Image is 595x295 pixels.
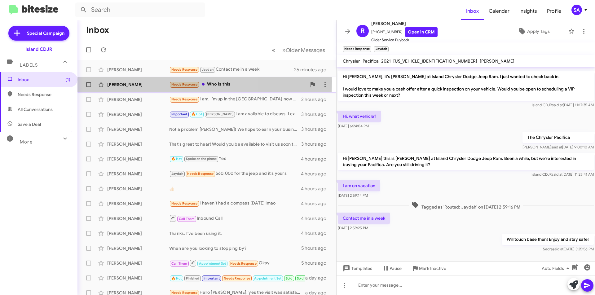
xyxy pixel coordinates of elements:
span: Needs Response [171,82,198,86]
span: 🔥 Hot [171,157,182,161]
div: 4 hours ago [301,171,331,177]
span: Older Messages [286,47,325,54]
span: Pause [390,263,402,274]
div: [PERSON_NAME] [107,67,169,73]
span: Save a Deal [18,121,41,127]
button: Apply Tags [502,26,565,37]
span: Needs Response [18,91,70,98]
button: Previous [268,44,279,56]
div: Yes [169,155,301,162]
span: Labels [20,62,38,68]
span: Sold [286,276,293,280]
div: [PERSON_NAME] [107,260,169,266]
div: Contact me in a week [169,66,294,73]
div: Who is this [169,81,306,88]
div: That's great to hear! Would you be available to visit us soon to discuss the details and get an o... [169,141,301,147]
div: I am. I'm up in the [GEOGRAPHIC_DATA] now so you'd have to trailer it down from there (about 3 hr... [169,96,301,103]
div: 5 hours ago [301,245,331,251]
div: [PERSON_NAME] [107,141,169,147]
div: 4 hours ago [301,186,331,192]
a: Inbox [461,2,484,20]
span: Chrysler [343,58,360,64]
small: Needs Response [343,46,371,52]
div: I am available to discuss. I expect to conduct business over text/phone. No need for me to travel... [169,111,301,118]
span: Jaydah [171,172,183,176]
span: [PERSON_NAME] [206,112,234,116]
div: 2 hours ago [301,96,331,103]
a: Profile [542,2,566,20]
nav: Page navigation example [268,44,329,56]
span: [DATE] 2:59:14 PM [338,193,368,198]
span: Needs Response [171,201,198,205]
div: Thanks. I've been using it. [169,230,301,236]
span: Needs Response [230,262,257,266]
div: [PERSON_NAME] [107,81,169,88]
div: $60,000 for the jeep and it's yours [169,170,301,177]
div: [PERSON_NAME] [107,96,169,103]
span: Appointment Set [199,262,226,266]
button: Pause [377,263,407,274]
p: Hi [PERSON_NAME] this is [PERSON_NAME] at Island Chrysler Dodge Jeep Ram. Been a while, but we're... [338,153,594,170]
span: Inbox [18,77,70,83]
span: [PERSON_NAME] [DATE] 9:00:10 AM [522,145,594,149]
span: Island CDJR [DATE] 11:17:35 AM [532,103,594,107]
div: [PERSON_NAME] [107,275,169,281]
span: Important [171,112,187,116]
span: More [20,139,33,145]
p: Hi, what vehicle? [338,111,381,122]
span: 🔥 Hot [192,112,202,116]
button: Mark Inactive [407,263,451,274]
span: Sedra [DATE] 3:25:56 PM [543,247,594,251]
h1: Inbox [86,25,109,35]
span: Needs Response [224,276,250,280]
small: Jaydah [374,46,388,52]
div: 3 hours ago [301,141,331,147]
div: 3 hours ago [301,126,331,132]
span: [DATE] 2:59:25 PM [338,226,368,230]
a: Open in CRM [405,27,438,37]
span: » [282,46,286,54]
div: Not a problem [PERSON_NAME]! We hope to earn your business! [169,126,301,132]
div: Island CDJR [25,46,52,52]
button: Next [279,44,329,56]
div: I haven't had a compass [DATE] lmao [169,200,301,207]
div: [PERSON_NAME] [107,200,169,207]
span: All Conversations [18,106,53,112]
div: [PERSON_NAME] [107,156,169,162]
span: said at [552,103,563,107]
span: [PHONE_NUMBER] [371,27,438,37]
p: Hi [PERSON_NAME], it's [PERSON_NAME] at Island Chrysler Dodge Jeep Ram. I just wanted to check ba... [338,71,594,101]
div: [PERSON_NAME] [107,230,169,236]
div: 26 minutes ago [294,67,331,73]
div: Okay [169,259,301,267]
span: said at [551,145,562,149]
span: [PERSON_NAME] [371,20,438,27]
span: Apply Tags [527,26,550,37]
span: « [272,46,275,54]
a: Insights [514,2,542,20]
span: [US_VEHICLE_IDENTIFICATION_NUMBER] [393,58,477,64]
div: 3 hours ago [301,111,331,117]
div: 4 hours ago [301,230,331,236]
span: Island CDJR [DATE] 11:25:41 AM [531,172,594,177]
button: SA [566,5,588,15]
span: Appointment Set [254,276,281,280]
button: Auto Fields [537,263,576,274]
span: said at [553,247,563,251]
span: Finished [186,276,200,280]
span: Needs Response [171,291,198,295]
div: 4 hours ago [301,200,331,207]
span: Needs Response [171,68,198,72]
span: 🔥 Hot [171,276,182,280]
span: Special Campaign [27,30,64,36]
span: Pacifica [363,58,379,64]
a: Calendar [484,2,514,20]
div: [PERSON_NAME] [107,186,169,192]
div: [PERSON_NAME] [107,215,169,222]
a: Special Campaign [8,26,69,41]
div: [PERSON_NAME] [107,111,169,117]
span: Auto Fields [542,263,571,274]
